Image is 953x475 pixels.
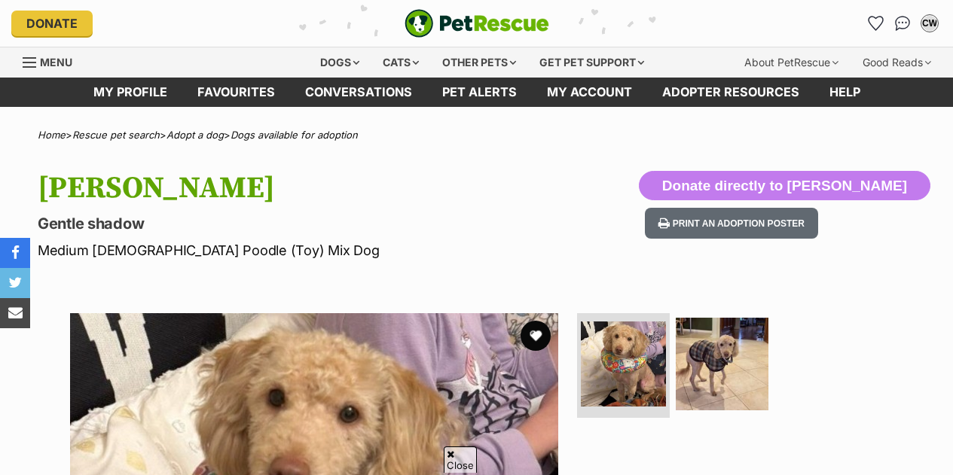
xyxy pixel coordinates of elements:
div: Cats [372,47,429,78]
button: favourite [521,321,551,351]
div: Other pets [432,47,527,78]
a: Adopter resources [647,78,814,107]
ul: Account quick links [863,11,942,35]
a: conversations [290,78,427,107]
div: Get pet support [529,47,655,78]
div: Good Reads [852,47,942,78]
img: chat-41dd97257d64d25036548639549fe6c8038ab92f7586957e7f3b1b290dea8141.svg [895,16,911,31]
div: About PetRescue [734,47,849,78]
a: Dogs available for adoption [231,129,358,141]
button: My account [918,11,942,35]
a: My account [532,78,647,107]
p: Medium [DEMOGRAPHIC_DATA] Poodle (Toy) Mix Dog [38,240,582,260]
button: Donate directly to [PERSON_NAME] [639,171,930,201]
a: Pet alerts [427,78,532,107]
span: Menu [40,56,72,69]
p: Gentle shadow [38,213,582,234]
img: Photo of Alexander Silvanus [581,321,666,406]
span: Close [444,446,477,473]
a: Menu [23,47,83,75]
img: logo-e224e6f780fb5917bec1dbf3a21bbac754714ae5b6737aabdf751b685950b380.svg [405,9,549,38]
img: Photo of Alexander Silvanus [676,318,768,410]
button: Print an adoption poster [645,208,818,239]
a: Conversations [890,11,915,35]
a: Rescue pet search [72,129,160,141]
a: Donate [11,11,93,36]
div: Dogs [310,47,370,78]
a: Help [814,78,875,107]
a: Adopt a dog [166,129,224,141]
a: Favourites [182,78,290,107]
a: Favourites [863,11,887,35]
a: My profile [78,78,182,107]
a: PetRescue [405,9,549,38]
h1: [PERSON_NAME] [38,171,582,206]
div: CW [922,16,937,31]
a: Home [38,129,66,141]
